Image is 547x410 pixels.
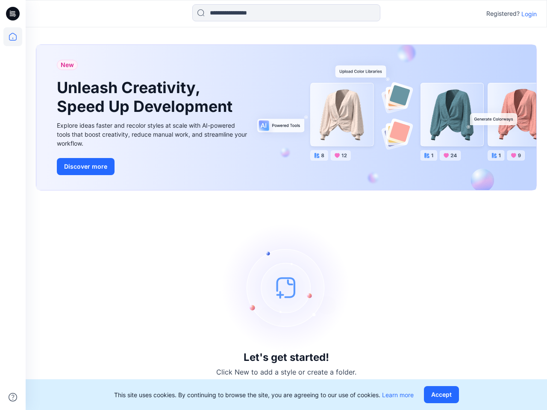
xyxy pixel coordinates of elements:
[216,367,356,377] p: Click New to add a style or create a folder.
[382,391,414,398] a: Learn more
[486,9,520,19] p: Registered?
[57,158,249,175] a: Discover more
[222,223,350,351] img: empty-state-image.svg
[244,351,329,363] h3: Let's get started!
[57,158,115,175] button: Discover more
[61,60,74,70] span: New
[57,121,249,148] div: Explore ideas faster and recolor styles at scale with AI-powered tools that boost creativity, red...
[57,79,236,115] h1: Unleash Creativity, Speed Up Development
[114,390,414,399] p: This site uses cookies. By continuing to browse the site, you are agreeing to our use of cookies.
[424,386,459,403] button: Accept
[521,9,537,18] p: Login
